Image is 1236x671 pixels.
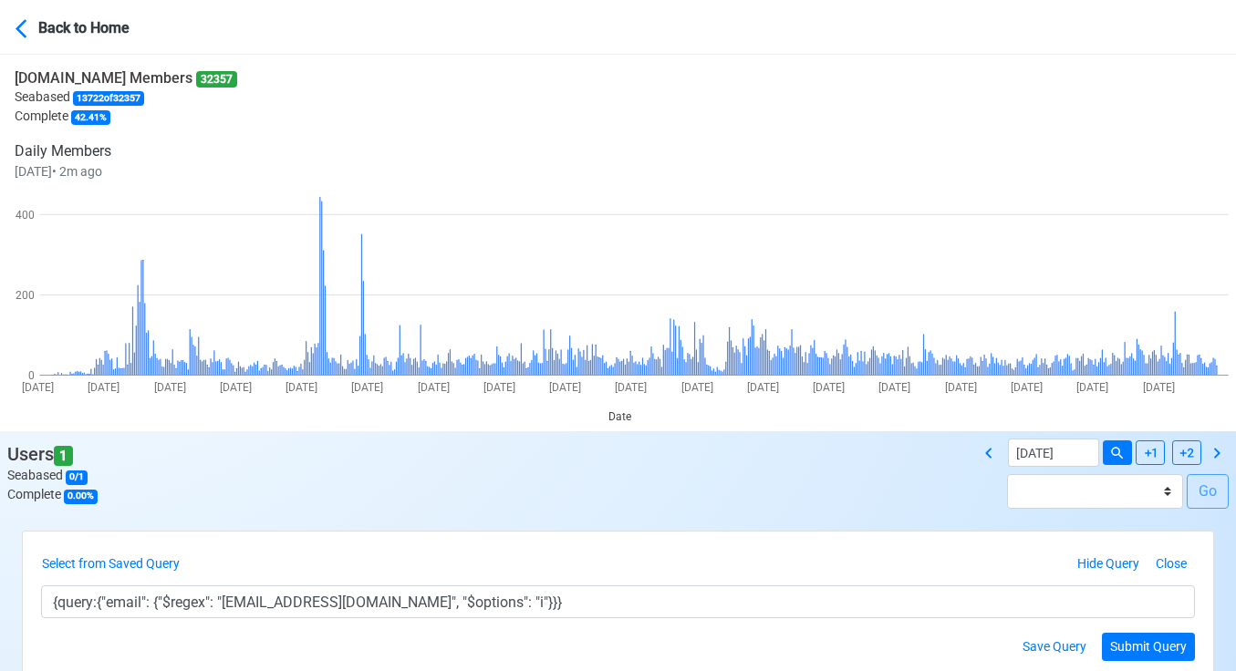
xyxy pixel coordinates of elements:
[681,381,713,394] text: [DATE]
[73,91,144,106] span: 13722 of 32357
[15,162,237,181] p: [DATE] • 2m ago
[1102,633,1195,661] button: Submit Query
[15,140,237,162] p: Daily Members
[878,381,910,394] text: [DATE]
[747,381,779,394] text: [DATE]
[196,71,237,88] span: 32357
[813,381,845,394] text: [DATE]
[1143,381,1175,394] text: [DATE]
[351,381,383,394] text: [DATE]
[1076,381,1108,394] text: [DATE]
[15,88,237,107] p: Seabased
[1187,474,1229,509] button: Go
[418,381,450,394] text: [DATE]
[16,289,35,302] text: 200
[1014,633,1095,661] button: Save Query
[38,14,175,39] div: Back to Home
[1148,550,1195,578] button: Close
[154,381,186,394] text: [DATE]
[286,381,317,394] text: [DATE]
[41,585,1195,618] textarea: {query:{"email": {"$regex": "[EMAIL_ADDRESS][DOMAIN_NAME]", "$options": "i"}}}
[15,69,237,88] h6: [DOMAIN_NAME] Members
[66,470,88,485] span: 0 / 1
[54,446,73,467] span: 1
[483,381,515,394] text: [DATE]
[15,107,237,126] p: Complete
[549,381,581,394] text: [DATE]
[1069,550,1148,578] button: Hide Query
[1011,381,1043,394] text: [DATE]
[15,5,176,48] button: Back to Home
[64,490,98,504] span: 0.00 %
[88,381,119,394] text: [DATE]
[945,381,977,394] text: [DATE]
[41,550,188,578] button: Select from Saved Query
[615,381,647,394] text: [DATE]
[71,110,110,125] span: 42.41 %
[16,209,35,222] text: 400
[22,381,54,394] text: [DATE]
[220,381,252,394] text: [DATE]
[608,410,631,423] text: Date
[28,369,35,382] text: 0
